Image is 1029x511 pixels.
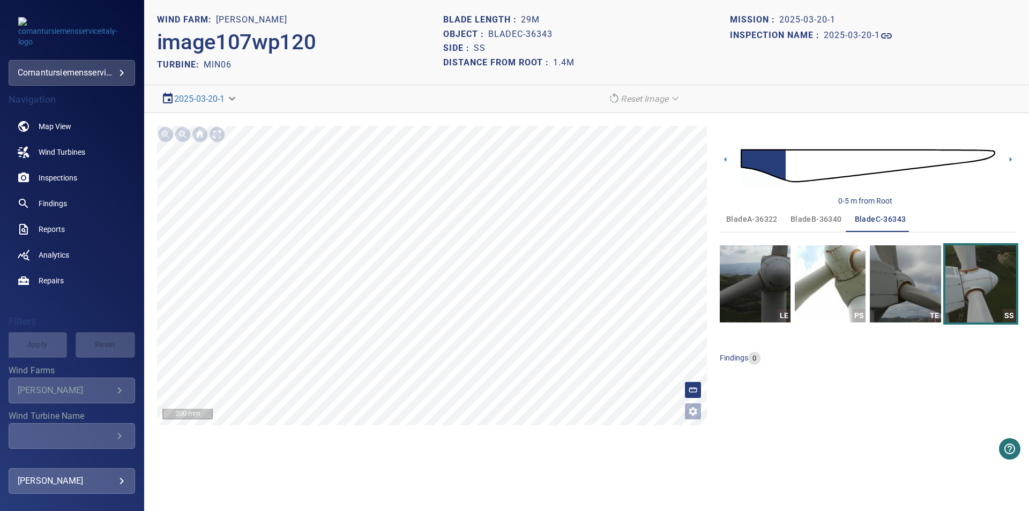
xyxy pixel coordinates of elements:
[9,94,135,105] h4: Navigation
[174,94,225,104] a: 2025-03-20-1
[748,354,760,364] span: 0
[9,242,135,268] a: analytics noActive
[443,15,521,25] h1: Blade length :
[174,126,191,143] div: Zoom out
[157,59,204,70] h2: TURBINE:
[945,245,1016,322] a: SS
[9,316,135,327] h4: Filters
[838,196,892,206] div: 0-5 m from Root
[9,191,135,216] a: findings noActive
[603,89,685,108] div: Reset Image
[870,245,941,322] a: TE
[39,121,71,132] span: Map View
[1003,309,1016,322] div: SS
[730,15,779,25] h1: Mission :
[443,58,553,68] h1: Distance from root :
[720,354,748,362] span: findings
[157,29,316,55] h2: image107wp120
[777,309,791,322] div: LE
[39,224,65,235] span: Reports
[855,213,906,226] span: bladeC-36343
[553,58,575,68] h1: 1.4m
[443,43,474,54] h1: Side :
[39,275,64,286] span: Repairs
[621,94,668,104] em: Reset Image
[9,268,135,294] a: repairs noActive
[9,114,135,139] a: map noActive
[9,165,135,191] a: inspections noActive
[18,64,126,81] div: comantursiemensserviceitaly
[9,366,135,375] label: Wind Farms
[928,309,941,322] div: TE
[9,412,135,420] label: Wind Turbine Name
[191,126,208,143] div: Go home
[795,245,866,322] a: PS
[730,31,824,41] h1: Inspection name :
[18,472,126,490] div: [PERSON_NAME]
[521,15,540,25] h1: 29m
[39,198,67,209] span: Findings
[9,423,135,449] div: Wind Turbine Name
[726,213,778,226] span: bladeA-36322
[791,213,842,226] span: bladeB-36340
[39,147,85,157] span: Wind Turbines
[9,139,135,165] a: windturbines noActive
[157,15,216,25] h1: WIND FARM:
[18,17,125,47] img: comantursiemensserviceitaly-logo
[204,59,232,70] h2: MIN06
[157,126,174,143] div: Zoom in
[488,29,553,40] h1: bladeC-36343
[9,378,135,403] div: Wind Farms
[741,135,995,197] img: d
[9,60,135,86] div: comantursiemensserviceitaly
[216,15,287,25] h1: [PERSON_NAME]
[824,29,893,42] a: 2025-03-20-1
[39,250,69,260] span: Analytics
[443,29,488,40] h1: Object :
[18,385,113,395] div: [PERSON_NAME]
[824,31,880,41] h1: 2025-03-20-1
[39,172,77,183] span: Inspections
[779,15,836,25] h1: 2025-03-20-1
[852,309,866,322] div: PS
[208,126,226,143] div: Toggle full page
[9,216,135,242] a: reports noActive
[474,43,486,54] h1: SS
[157,89,242,108] div: 2025-03-20-1
[684,403,702,420] button: Open image filters and tagging options
[720,245,791,322] a: LE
